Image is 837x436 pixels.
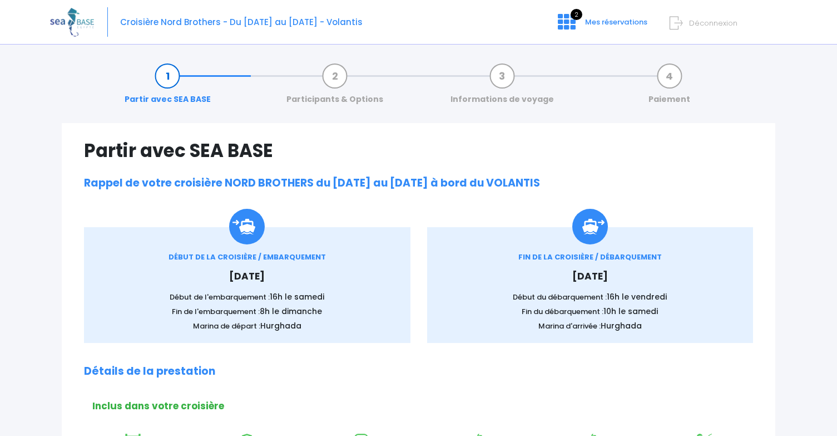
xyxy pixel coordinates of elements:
a: Partir avec SEA BASE [119,70,216,105]
p: Fin de l'embarquement : [101,306,394,317]
a: Informations de voyage [445,70,559,105]
p: Début de l'embarquement : [101,291,394,303]
span: FIN DE LA CROISIÈRE / DÉBARQUEMENT [518,252,662,262]
span: 16h le samedi [270,291,324,302]
span: Croisière Nord Brothers - Du [DATE] au [DATE] - Volantis [120,16,363,28]
span: 2 [571,9,582,20]
a: Participants & Options [281,70,389,105]
span: Hurghada [260,320,301,331]
a: 2 Mes réservations [549,21,654,31]
span: Déconnexion [689,18,737,28]
span: [DATE] [229,270,265,283]
span: Mes réservations [585,17,647,27]
h1: Partir avec SEA BASE [84,140,753,161]
h2: Inclus dans votre croisière [92,400,753,411]
span: Hurghada [601,320,642,331]
img: icon_debarquement.svg [572,209,608,244]
p: Marina d'arrivée : [444,320,737,332]
span: 16h le vendredi [607,291,667,302]
span: 8h le dimanche [260,306,322,317]
h2: Rappel de votre croisière NORD BROTHERS du [DATE] au [DATE] à bord du VOLANTIS [84,177,753,190]
p: Marina de départ : [101,320,394,332]
p: Fin du débarquement : [444,306,737,317]
span: DÉBUT DE LA CROISIÈRE / EMBARQUEMENT [169,252,326,262]
p: Début du débarquement : [444,291,737,303]
span: 10h le samedi [603,306,658,317]
h2: Détails de la prestation [84,365,753,378]
span: [DATE] [572,270,608,283]
img: Icon_embarquement.svg [229,209,265,244]
a: Paiement [643,70,696,105]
